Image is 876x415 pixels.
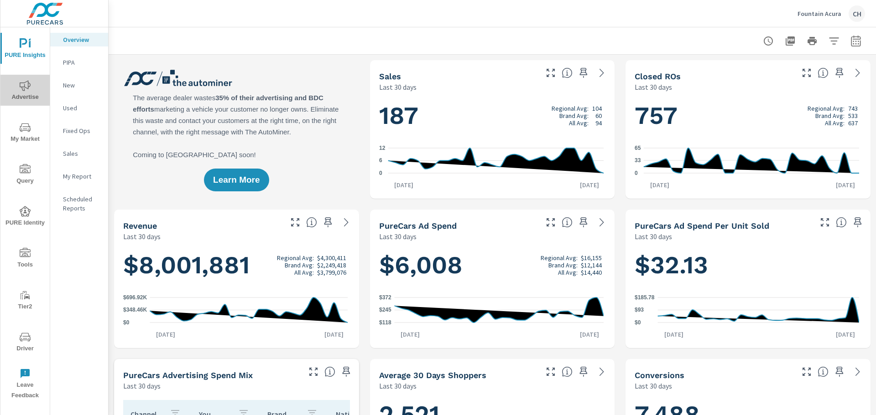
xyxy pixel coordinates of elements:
[848,105,858,112] p: 743
[324,366,335,377] span: This table looks at how you compare to the amount of budget you spend per channel as opposed to y...
[379,250,606,281] h1: $6,008
[3,206,47,228] span: PURE Identity
[832,66,847,80] span: Save this to your personalized report
[832,364,847,379] span: Save this to your personalized report
[63,126,101,135] p: Fixed Ops
[543,66,558,80] button: Make Fullscreen
[50,78,108,92] div: New
[543,364,558,379] button: Make Fullscreen
[781,32,799,50] button: "Export Report to PDF"
[635,221,769,231] h5: PureCars Ad Spend Per Unit Sold
[3,368,47,401] span: Leave Feedback
[635,72,681,81] h5: Closed ROs
[317,261,346,269] p: $2,249,418
[123,307,147,313] text: $348.46K
[63,35,101,44] p: Overview
[306,217,317,228] span: Total sales revenue over the selected date range. [Source: This data is sourced from the dealer’s...
[123,319,130,326] text: $0
[306,364,321,379] button: Make Fullscreen
[50,169,108,183] div: My Report
[635,157,641,164] text: 33
[123,250,350,281] h1: $8,001,881
[50,33,108,46] div: Overview
[50,101,108,115] div: Used
[379,170,382,176] text: 0
[548,261,578,269] p: Brand Avg:
[576,215,591,230] span: Save this to your personalized report
[63,103,101,113] p: Used
[3,248,47,270] span: Tools
[318,330,350,339] p: [DATE]
[0,27,50,405] div: nav menu
[635,100,861,131] h1: 757
[50,192,108,215] div: Scheduled Reports
[574,180,605,190] p: [DATE]
[635,319,641,326] text: $0
[3,290,47,312] span: Tier2
[285,261,314,269] p: Brand Avg:
[123,380,161,391] p: Last 30 days
[825,119,845,127] p: All Avg:
[848,119,858,127] p: 637
[829,330,861,339] p: [DATE]
[379,82,417,92] p: Last 30 days
[123,221,157,231] h5: Revenue
[3,38,47,61] span: PURE Insights
[379,158,382,164] text: 6
[3,332,47,354] span: Driver
[379,370,486,380] h5: Average 30 Days Shoppers
[595,119,602,127] p: 94
[321,215,335,230] span: Save this to your personalized report
[339,215,354,230] a: See more details in report
[635,231,672,242] p: Last 30 days
[818,366,829,377] span: The number of dealer-specified goals completed by a visitor. [Source: This data is provided by th...
[552,105,589,112] p: Regional Avg:
[63,149,101,158] p: Sales
[379,307,391,313] text: $245
[836,217,847,228] span: Average cost of advertising per each vehicle sold at the dealer over the selected date range. The...
[798,10,841,18] p: Fountain Acura
[3,164,47,186] span: Query
[379,294,391,301] text: $372
[850,215,865,230] span: Save this to your personalized report
[808,105,845,112] p: Regional Avg:
[388,180,420,190] p: [DATE]
[635,170,638,176] text: 0
[379,72,401,81] h5: Sales
[847,32,865,50] button: Select Date Range
[581,261,602,269] p: $12,144
[559,112,589,119] p: Brand Avg:
[543,215,558,230] button: Make Fullscreen
[594,66,609,80] a: See more details in report
[829,180,861,190] p: [DATE]
[379,231,417,242] p: Last 30 days
[63,172,101,181] p: My Report
[204,169,269,191] button: Learn More
[850,66,865,80] a: See more details in report
[635,370,684,380] h5: Conversions
[317,269,346,276] p: $3,799,076
[803,32,821,50] button: Print Report
[658,330,690,339] p: [DATE]
[576,66,591,80] span: Save this to your personalized report
[394,330,426,339] p: [DATE]
[815,112,845,119] p: Brand Avg:
[595,112,602,119] p: 60
[799,364,814,379] button: Make Fullscreen
[562,217,573,228] span: Total cost of media for all PureCars channels for the selected dealership group over the selected...
[644,180,676,190] p: [DATE]
[63,58,101,67] p: PIPA
[635,145,641,151] text: 65
[825,32,843,50] button: Apply Filters
[594,215,609,230] a: See more details in report
[581,269,602,276] p: $14,440
[317,254,346,261] p: $4,300,411
[574,330,605,339] p: [DATE]
[50,124,108,138] div: Fixed Ops
[277,254,314,261] p: Regional Avg:
[594,364,609,379] a: See more details in report
[294,269,314,276] p: All Avg:
[63,81,101,90] p: New
[50,147,108,160] div: Sales
[213,176,260,184] span: Learn More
